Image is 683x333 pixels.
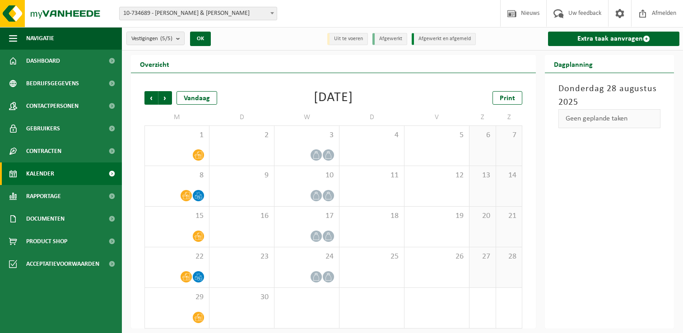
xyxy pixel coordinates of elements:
h2: Overzicht [131,55,178,73]
td: W [274,109,339,125]
span: 30 [214,292,269,302]
span: 7 [501,130,518,140]
span: 20 [474,211,491,221]
span: 19 [409,211,465,221]
span: Contracten [26,140,61,162]
li: Afgewerkt [372,33,407,45]
span: 26 [409,252,465,262]
span: Kalender [26,162,54,185]
td: D [209,109,274,125]
span: 17 [279,211,335,221]
span: 2 [214,130,269,140]
span: Vorige [144,91,158,105]
span: 29 [149,292,204,302]
span: Navigatie [26,27,54,50]
span: 6 [474,130,491,140]
span: 12 [409,171,465,180]
span: 21 [501,211,518,221]
span: 22 [149,252,204,262]
span: Gebruikers [26,117,60,140]
span: Product Shop [26,230,67,253]
span: 5 [409,130,465,140]
count: (5/5) [160,36,172,42]
li: Uit te voeren [327,33,368,45]
span: 18 [344,211,400,221]
button: Vestigingen(5/5) [126,32,185,45]
span: 3 [279,130,335,140]
span: 1 [149,130,204,140]
span: 8 [149,171,204,180]
span: 14 [501,171,518,180]
span: 24 [279,252,335,262]
span: 15 [149,211,204,221]
span: Contactpersonen [26,95,79,117]
span: 25 [344,252,400,262]
span: 16 [214,211,269,221]
li: Afgewerkt en afgemeld [412,33,476,45]
h2: Dagplanning [545,55,602,73]
h3: Donderdag 28 augustus 2025 [558,82,660,109]
span: Bedrijfsgegevens [26,72,79,95]
span: 4 [344,130,400,140]
span: Documenten [26,208,65,230]
td: Z [496,109,523,125]
span: Rapportage [26,185,61,208]
div: [DATE] [314,91,353,105]
div: Geen geplande taken [558,109,660,128]
span: 11 [344,171,400,180]
span: Print [500,95,515,102]
span: Acceptatievoorwaarden [26,253,99,275]
td: Z [469,109,496,125]
span: 13 [474,171,491,180]
button: OK [190,32,211,46]
div: Vandaag [177,91,217,105]
span: 28 [501,252,518,262]
span: Volgende [158,91,172,105]
span: 23 [214,252,269,262]
span: 27 [474,252,491,262]
td: D [339,109,404,125]
span: Dashboard [26,50,60,72]
span: Vestigingen [131,32,172,46]
a: Print [493,91,522,105]
a: Extra taak aanvragen [548,32,679,46]
span: 10-734689 - ROGER & ROGER - MOUSCRON [120,7,277,20]
td: V [404,109,469,125]
span: 9 [214,171,269,180]
td: M [144,109,209,125]
span: 10-734689 - ROGER & ROGER - MOUSCRON [119,7,277,20]
span: 10 [279,171,335,180]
